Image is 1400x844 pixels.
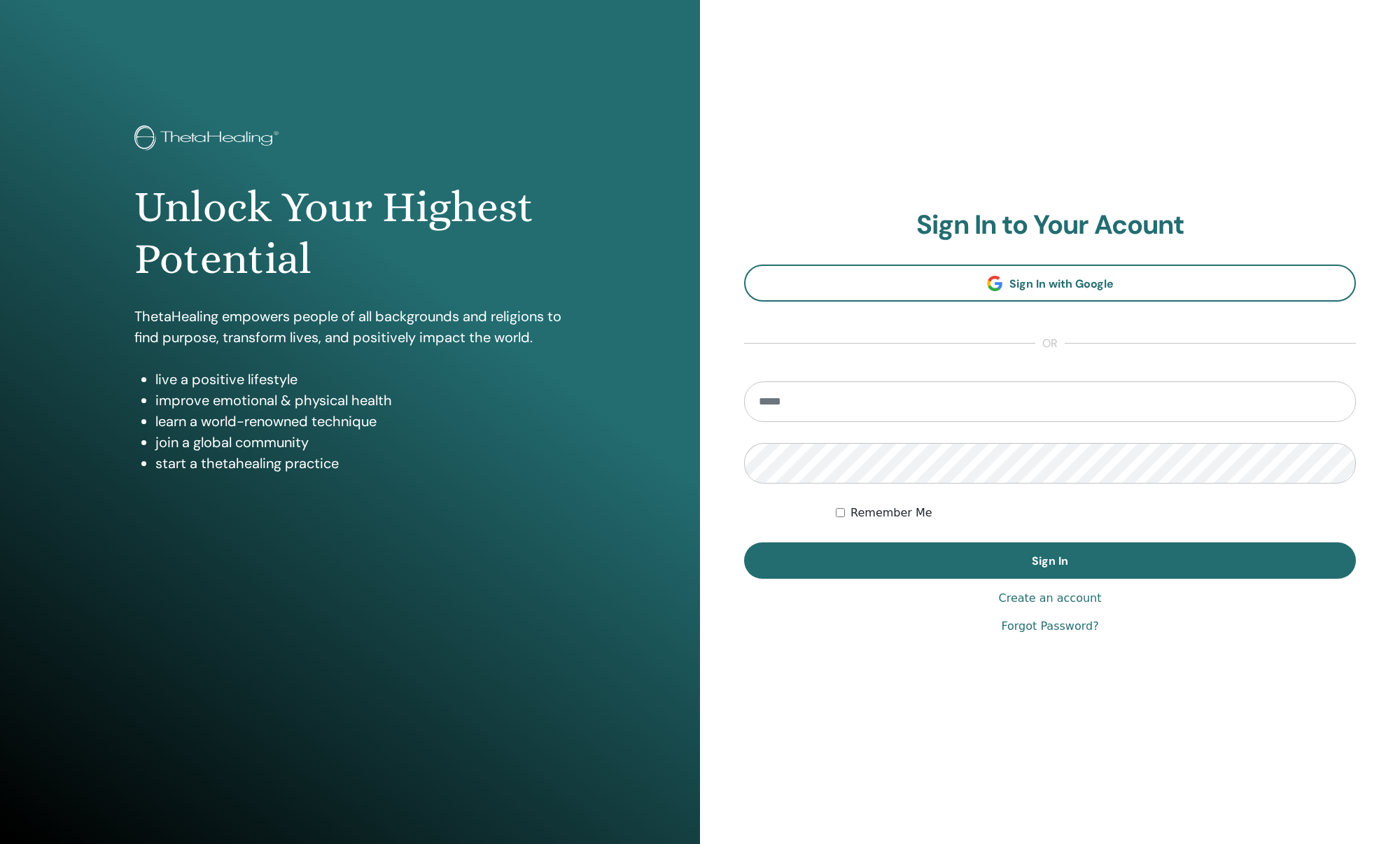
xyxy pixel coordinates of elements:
[134,181,566,286] h1: Unlock Your Highest Potential
[155,411,566,432] li: learn a world-renowned technique
[1035,335,1065,352] span: or
[155,432,566,453] li: join a global community
[134,306,566,348] p: ThetaHealing empowers people of all backgrounds and religions to find purpose, transform lives, a...
[155,453,566,474] li: start a thetahealing practice
[1009,276,1114,291] span: Sign In with Google
[744,542,1356,579] button: Sign In
[998,590,1101,607] a: Create an account
[744,209,1356,241] h2: Sign In to Your Acount
[1001,618,1098,635] a: Forgot Password?
[744,265,1356,302] a: Sign In with Google
[850,505,932,521] label: Remember Me
[155,369,566,390] li: live a positive lifestyle
[1032,554,1068,568] span: Sign In
[836,505,1356,521] div: Keep me authenticated indefinitely or until I manually logout
[155,390,566,411] li: improve emotional & physical health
